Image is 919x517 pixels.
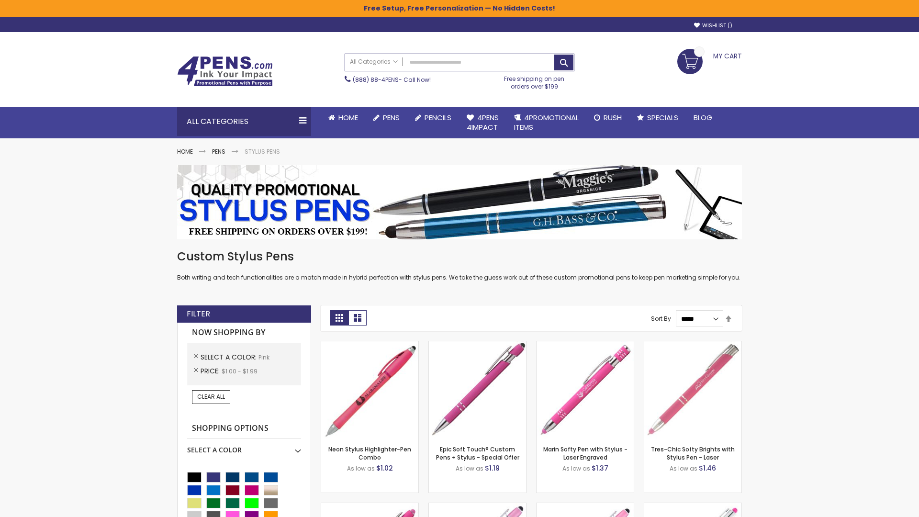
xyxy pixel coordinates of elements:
[321,341,418,349] a: Neon Stylus Highlighter-Pen Combo-Pink
[407,107,459,128] a: Pencils
[347,464,375,472] span: As low as
[644,341,741,349] a: Tres-Chic Softy Brights with Stylus Pen - Laser-Pink
[429,503,526,511] a: Ellipse Stylus Pen - LaserMax-Pink
[644,341,741,438] img: Tres-Chic Softy Brights with Stylus Pen - Laser-Pink
[338,112,358,123] span: Home
[177,249,742,264] h1: Custom Stylus Pens
[537,341,634,438] img: Marin Softy Pen with Stylus - Laser Engraved-Pink
[201,352,258,362] span: Select A Color
[456,464,483,472] span: As low as
[670,464,697,472] span: As low as
[353,76,431,84] span: - Call Now!
[694,22,732,29] a: Wishlist
[187,438,301,455] div: Select A Color
[192,390,230,404] a: Clear All
[694,112,712,123] span: Blog
[383,112,400,123] span: Pens
[543,445,628,461] a: Marin Softy Pen with Stylus - Laser Engraved
[647,112,678,123] span: Specials
[245,147,280,156] strong: Stylus Pens
[537,341,634,349] a: Marin Softy Pen with Stylus - Laser Engraved-Pink
[467,112,499,132] span: 4Pens 4impact
[222,367,258,375] span: $1.00 - $1.99
[353,76,399,84] a: (888) 88-4PENS
[376,463,393,473] span: $1.02
[345,54,403,70] a: All Categories
[187,418,301,439] strong: Shopping Options
[187,309,210,319] strong: Filter
[562,464,590,472] span: As low as
[177,56,273,87] img: 4Pens Custom Pens and Promotional Products
[177,147,193,156] a: Home
[212,147,225,156] a: Pens
[429,341,526,438] img: 4P-MS8B-Pink
[328,445,411,461] a: Neon Stylus Highlighter-Pen Combo
[366,107,407,128] a: Pens
[604,112,622,123] span: Rush
[330,310,348,326] strong: Grid
[644,503,741,511] a: Tres-Chic Softy with Stylus Top Pen - ColorJet-Pink
[629,107,686,128] a: Specials
[459,107,506,138] a: 4Pens4impact
[651,315,671,323] label: Sort By
[485,463,500,473] span: $1.19
[436,445,519,461] a: Epic Soft Touch® Custom Pens + Stylus - Special Offer
[350,58,398,66] span: All Categories
[494,71,575,90] div: Free shipping on pen orders over $199
[177,249,742,282] div: Both writing and tech functionalities are a match made in hybrid perfection with stylus pens. We ...
[177,165,742,239] img: Stylus Pens
[425,112,451,123] span: Pencils
[201,366,222,376] span: Price
[429,341,526,349] a: 4P-MS8B-Pink
[321,107,366,128] a: Home
[321,503,418,511] a: Ellipse Softy Brights with Stylus Pen - Laser-Pink
[177,107,311,136] div: All Categories
[651,445,735,461] a: Tres-Chic Softy Brights with Stylus Pen - Laser
[506,107,586,138] a: 4PROMOTIONALITEMS
[537,503,634,511] a: Ellipse Stylus Pen - ColorJet-Pink
[514,112,579,132] span: 4PROMOTIONAL ITEMS
[258,353,269,361] span: Pink
[321,341,418,438] img: Neon Stylus Highlighter-Pen Combo-Pink
[686,107,720,128] a: Blog
[197,393,225,401] span: Clear All
[187,323,301,343] strong: Now Shopping by
[699,463,716,473] span: $1.46
[592,463,608,473] span: $1.37
[586,107,629,128] a: Rush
